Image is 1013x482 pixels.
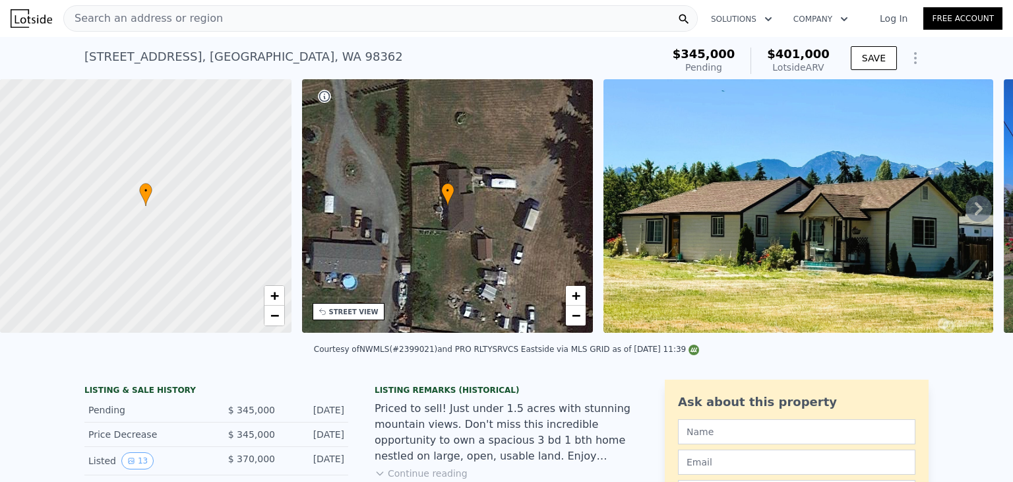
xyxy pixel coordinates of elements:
div: Priced to sell! Just under 1.5 acres with stunning mountain views. Don't miss this incredible opp... [375,401,638,464]
span: − [270,307,278,324]
div: • [139,183,152,206]
div: [DATE] [286,403,344,417]
span: Search an address or region [64,11,223,26]
button: SAVE [851,46,897,70]
button: Show Options [902,45,929,71]
div: Price Decrease [88,428,206,441]
span: $345,000 [673,47,735,61]
a: Zoom out [566,306,586,326]
span: + [270,287,278,304]
div: Ask about this property [678,393,915,411]
div: Pending [88,403,206,417]
span: $401,000 [767,47,830,61]
div: Listing Remarks (Historical) [375,385,638,396]
div: STREET VIEW [329,307,379,317]
span: • [139,185,152,197]
span: + [572,287,580,304]
span: − [572,307,580,324]
span: $ 345,000 [228,405,275,415]
span: • [441,185,454,197]
img: Lotside [11,9,52,28]
input: Email [678,450,915,475]
a: Zoom in [264,286,284,306]
div: [STREET_ADDRESS] , [GEOGRAPHIC_DATA] , WA 98362 [84,48,403,66]
div: Courtesy of NWMLS (#2399021) and PRO RLTYSRVCS Eastside via MLS GRID as of [DATE] 11:39 [314,345,699,354]
div: • [441,183,454,206]
span: $ 370,000 [228,454,275,464]
a: Zoom in [566,286,586,306]
div: [DATE] [286,452,344,469]
img: Sale: 166832389 Parcel: 96940937 [603,79,993,333]
button: Continue reading [375,467,468,480]
div: [DATE] [286,428,344,441]
div: Lotside ARV [767,61,830,74]
a: Zoom out [264,306,284,326]
a: Free Account [923,7,1002,30]
a: Log In [864,12,923,25]
div: Listed [88,452,206,469]
input: Name [678,419,915,444]
div: LISTING & SALE HISTORY [84,385,348,398]
button: Solutions [700,7,783,31]
div: Pending [673,61,735,74]
button: View historical data [121,452,154,469]
span: $ 345,000 [228,429,275,440]
button: Company [783,7,859,31]
img: NWMLS Logo [689,345,699,355]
